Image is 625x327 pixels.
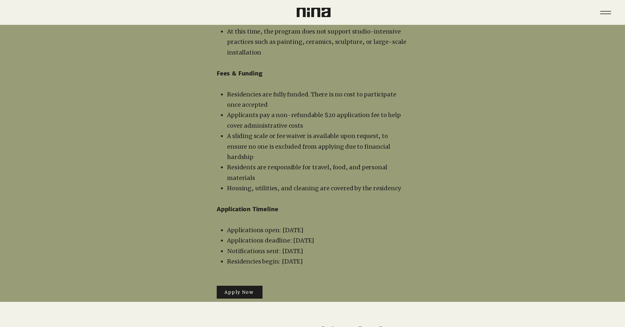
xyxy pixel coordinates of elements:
[227,28,406,56] span: At this time, the program does not support studio-intensive practices such as painting, ceramics,...
[227,258,303,265] span: Residencies begin: [DATE]
[227,111,401,129] span: Applicants pay a non-refundable $20 application fee to help cover administrative costs
[227,226,303,234] span: Applications open: [DATE]
[224,289,254,295] span: Apply Now
[227,247,303,255] span: Notifications sent: [DATE]
[596,3,615,22] nav: Site
[227,184,401,192] span: Housing, utilities, and cleaning are covered by the residency
[227,163,387,181] span: Residents are responsible for travel, food, and personal materials
[297,8,331,17] img: Nina Logo CMYK_Charcoal.png
[227,237,314,244] span: Applications deadline: [DATE]
[217,70,262,77] span: Fees & Funding
[227,91,396,108] span: Residencies are fully funded. There is no cost to participate once accepted
[596,3,615,22] button: Menu
[217,205,278,213] span: Application Timeline
[217,286,263,299] a: Apply Now
[227,132,390,161] span: A sliding scale or fee waiver is available upon request, to ensure no one is excluded from applyi...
